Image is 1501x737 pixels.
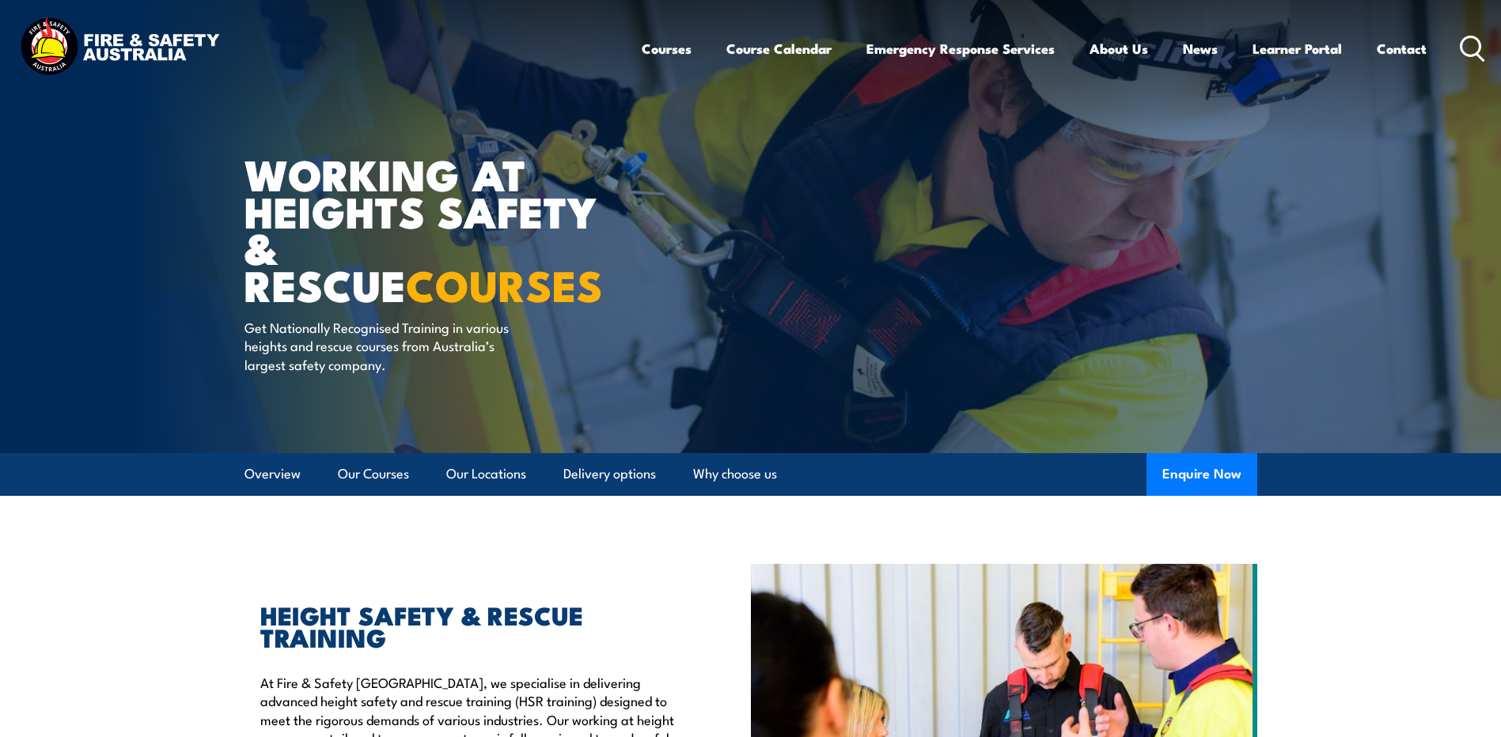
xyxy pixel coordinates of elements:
[693,453,777,495] a: Why choose us
[1253,28,1342,70] a: Learner Portal
[866,28,1055,70] a: Emergency Response Services
[244,453,301,495] a: Overview
[406,251,603,316] strong: COURSES
[1090,28,1148,70] a: About Us
[446,453,526,495] a: Our Locations
[244,318,533,373] p: Get Nationally Recognised Training in various heights and rescue courses from Australia’s largest...
[563,453,656,495] a: Delivery options
[642,28,692,70] a: Courses
[1377,28,1427,70] a: Contact
[1183,28,1218,70] a: News
[260,603,678,648] h2: HEIGHT SAFETY & RESCUE TRAINING
[726,28,832,70] a: Course Calendar
[244,155,635,303] h1: WORKING AT HEIGHTS SAFETY & RESCUE
[1147,453,1257,496] button: Enquire Now
[338,453,409,495] a: Our Courses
